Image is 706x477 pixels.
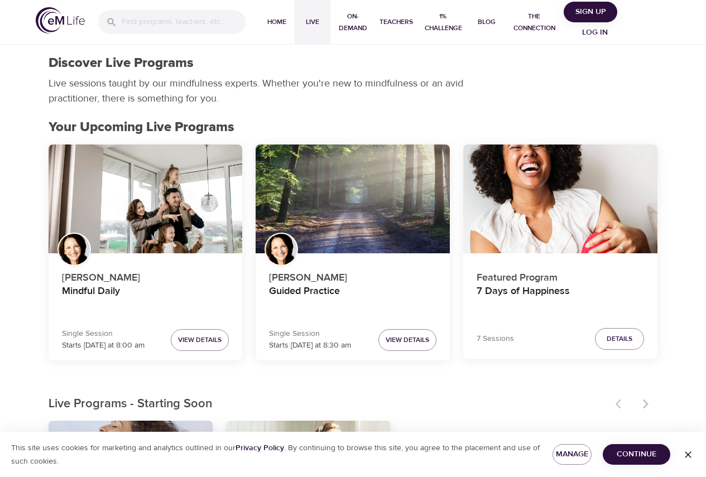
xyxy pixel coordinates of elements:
input: Find programs, teachers, etc... [122,10,246,34]
span: View Details [386,334,429,346]
p: [PERSON_NAME] [62,266,229,285]
span: Manage [561,447,583,461]
button: Log in [568,22,622,43]
button: Details [595,328,644,350]
p: Live sessions taught by our mindfulness experts. Whether you're new to mindfulness or an avid pra... [49,76,467,106]
a: Privacy Policy [236,443,284,453]
button: View Details [171,329,229,351]
p: Featured Program [477,266,644,285]
span: On-Demand [335,11,371,34]
span: View Details [178,334,222,346]
button: View Details [378,329,436,351]
span: Blog [473,16,500,28]
span: Live [299,16,326,28]
span: 1% Challenge [422,11,464,34]
p: 7 Sessions [477,333,514,345]
h4: Mindful Daily [62,285,229,312]
span: Details [607,333,632,345]
img: logo [36,7,85,33]
p: Starts [DATE] at 8:30 am [269,340,351,351]
p: [PERSON_NAME] [269,266,436,285]
p: Starts [DATE] at 8:00 am [62,340,145,351]
span: Sign Up [568,5,613,19]
span: Home [263,16,290,28]
button: Continue [603,444,670,465]
button: Manage [553,444,592,465]
p: Single Session [269,328,351,340]
span: Teachers [380,16,413,28]
h1: Discover Live Programs [49,55,194,71]
button: Mindful Daily [49,144,243,254]
span: Log in [573,26,617,40]
h4: Guided Practice [269,285,436,312]
p: Live Programs - Starting Soon [49,395,609,413]
button: Sign Up [564,2,617,22]
span: The Connection [509,11,559,34]
h4: 7 Days of Happiness [477,285,644,312]
button: 7 Days of Happiness [463,144,657,254]
button: Guided Practice [256,144,450,254]
span: Continue [612,447,661,461]
h2: Your Upcoming Live Programs [49,119,658,136]
p: Single Session [62,328,145,340]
